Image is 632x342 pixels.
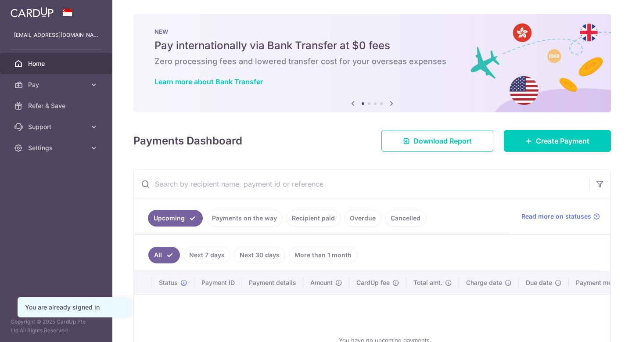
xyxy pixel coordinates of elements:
[11,7,54,18] img: CardUp
[154,39,590,53] h5: Pay internationally via Bank Transfer at $0 fees
[413,278,442,287] span: Total amt.
[28,101,86,110] span: Refer & Save
[28,80,86,89] span: Pay
[466,278,502,287] span: Charge date
[504,130,611,152] a: Create Payment
[28,144,86,152] span: Settings
[154,28,590,35] p: NEW
[286,210,341,227] a: Recipient paid
[521,212,591,221] span: Read more on statuses
[381,130,493,152] a: Download Report
[148,210,203,227] a: Upcoming
[14,31,98,40] p: [EMAIL_ADDRESS][DOMAIN_NAME]
[526,278,552,287] span: Due date
[28,59,86,68] span: Home
[344,210,381,227] a: Overdue
[183,247,230,263] a: Next 7 days
[25,303,122,312] div: You are already signed in
[234,247,285,263] a: Next 30 days
[133,133,242,149] h4: Payments Dashboard
[289,247,357,263] a: More than 1 month
[536,136,589,146] span: Create Payment
[206,210,283,227] a: Payments on the way
[521,212,600,221] a: Read more on statuses
[133,14,611,112] img: Bank transfer banner
[154,56,590,67] h6: Zero processing fees and lowered transfer cost for your overseas expenses
[242,271,303,294] th: Payment details
[385,210,426,227] a: Cancelled
[310,278,333,287] span: Amount
[413,136,472,146] span: Download Report
[154,77,263,86] a: Learn more about Bank Transfer
[28,122,86,131] span: Support
[194,271,242,294] th: Payment ID
[134,170,589,198] input: Search by recipient name, payment id or reference
[148,247,180,263] a: All
[356,278,390,287] span: CardUp fee
[159,278,178,287] span: Status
